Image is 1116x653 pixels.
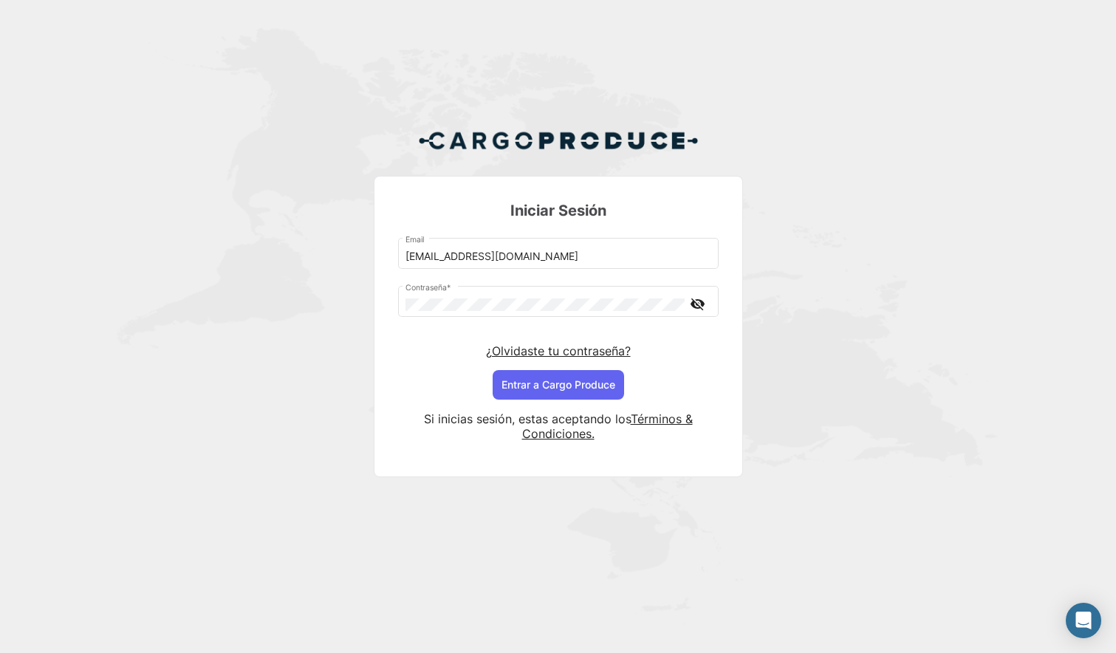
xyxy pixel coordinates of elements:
img: Cargo Produce Logo [418,123,699,158]
button: Entrar a Cargo Produce [493,370,624,400]
span: Si inicias sesión, estas aceptando los [424,411,631,426]
div: Abrir Intercom Messenger [1066,603,1101,638]
h3: Iniciar Sesión [398,200,719,221]
input: Email [405,250,711,263]
mat-icon: visibility_off [689,295,707,313]
a: ¿Olvidaste tu contraseña? [486,343,631,358]
a: Términos & Condiciones. [522,411,693,441]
